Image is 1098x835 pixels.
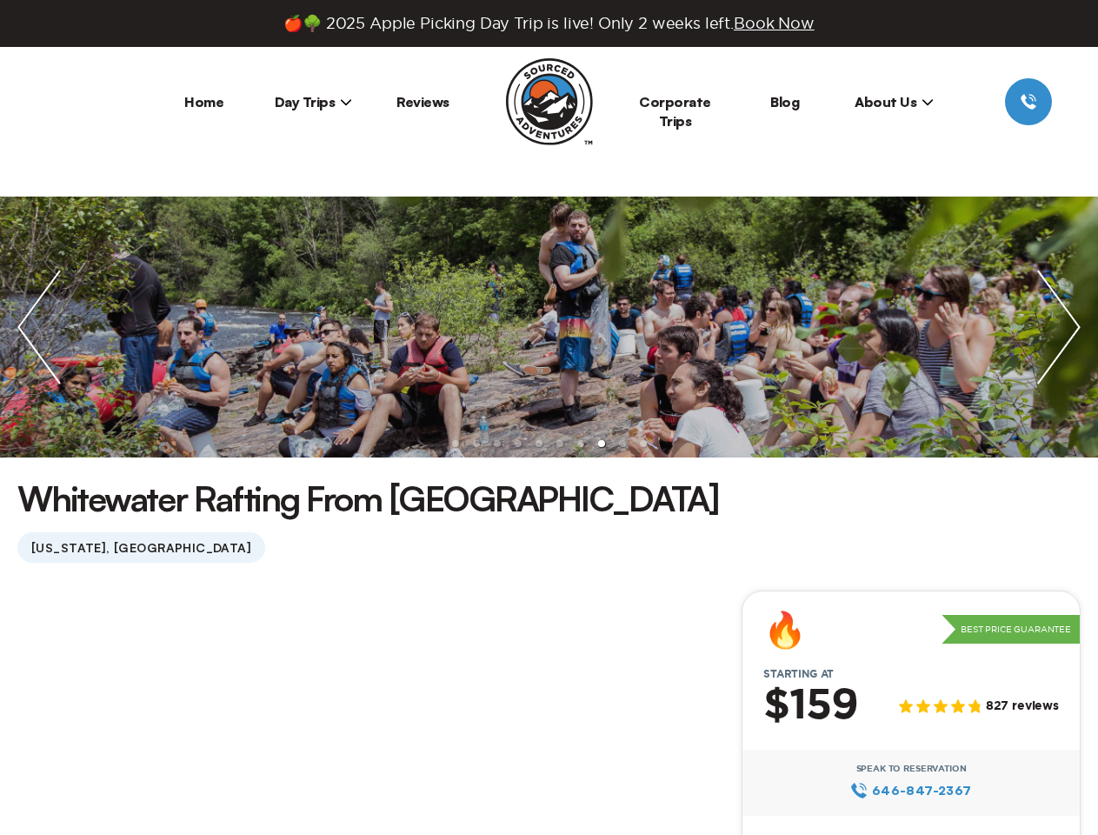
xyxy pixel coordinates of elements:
li: slide item 1 [452,440,459,447]
a: Corporate Trips [639,93,711,130]
h1: Whitewater Rafting From [GEOGRAPHIC_DATA] [17,475,719,522]
li: slide item 7 [577,440,584,447]
p: Best Price Guarantee [942,615,1080,645]
li: slide item 2 [473,440,480,447]
span: About Us [855,93,934,110]
a: Blog [770,93,799,110]
span: 646‍-847‍-2367 [872,781,972,800]
span: Book Now [734,15,815,31]
span: Day Trips [275,93,353,110]
h2: $159 [763,684,858,729]
a: 646‍-847‍-2367 [850,781,971,800]
span: 🍎🌳 2025 Apple Picking Day Trip is live! Only 2 weeks left. [283,14,814,33]
span: Speak to Reservation [856,764,967,774]
li: slide item 8 [598,440,605,447]
li: slide item 3 [494,440,501,447]
span: [US_STATE], [GEOGRAPHIC_DATA] [17,532,265,563]
span: 827 reviews [986,699,1059,714]
img: Sourced Adventures company logo [506,58,593,145]
li: slide item 9 [619,440,626,447]
a: Reviews [396,93,449,110]
span: Starting at [742,668,855,680]
a: Home [184,93,223,110]
img: next slide / item [1020,197,1098,458]
li: slide item 6 [556,440,563,447]
li: slide item 4 [515,440,522,447]
li: slide item 5 [536,440,542,447]
li: slide item 10 [640,440,647,447]
div: 🔥 [763,612,807,647]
